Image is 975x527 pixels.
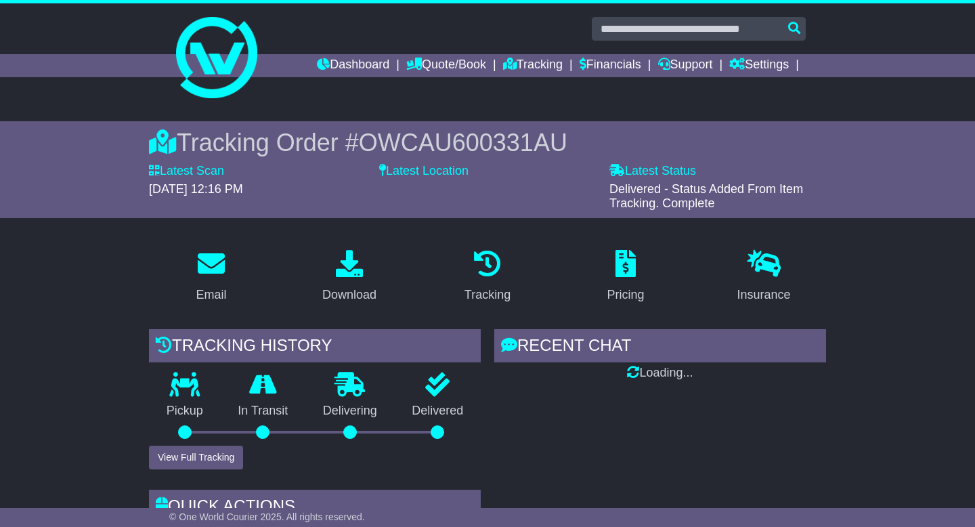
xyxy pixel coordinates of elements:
a: Email [187,245,235,309]
a: Tracking [456,245,519,309]
p: In Transit [221,404,306,419]
p: Delivered [395,404,481,419]
div: Tracking Order # [149,128,826,157]
label: Latest Scan [149,164,224,179]
a: Tracking [503,54,563,77]
div: Tracking [464,286,511,304]
span: Delivered - Status Added From Item Tracking. Complete [609,182,803,211]
div: Tracking history [149,329,481,366]
a: Download [313,245,385,309]
div: Email [196,286,226,304]
p: Delivering [305,404,395,419]
a: Dashboard [317,54,389,77]
a: Quote/Book [406,54,486,77]
span: © One World Courier 2025. All rights reserved. [169,511,365,522]
span: OWCAU600331AU [359,129,567,156]
label: Latest Location [379,164,469,179]
label: Latest Status [609,164,696,179]
div: Pricing [607,286,644,304]
div: Download [322,286,376,304]
a: Support [658,54,713,77]
a: Financials [580,54,641,77]
div: Insurance [737,286,790,304]
div: Quick Actions [149,490,481,526]
a: Settings [729,54,789,77]
div: RECENT CHAT [494,329,826,366]
a: Pricing [598,245,653,309]
div: Loading... [494,366,826,381]
p: Pickup [149,404,221,419]
a: Insurance [728,245,799,309]
button: View Full Tracking [149,446,243,469]
span: [DATE] 12:16 PM [149,182,243,196]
